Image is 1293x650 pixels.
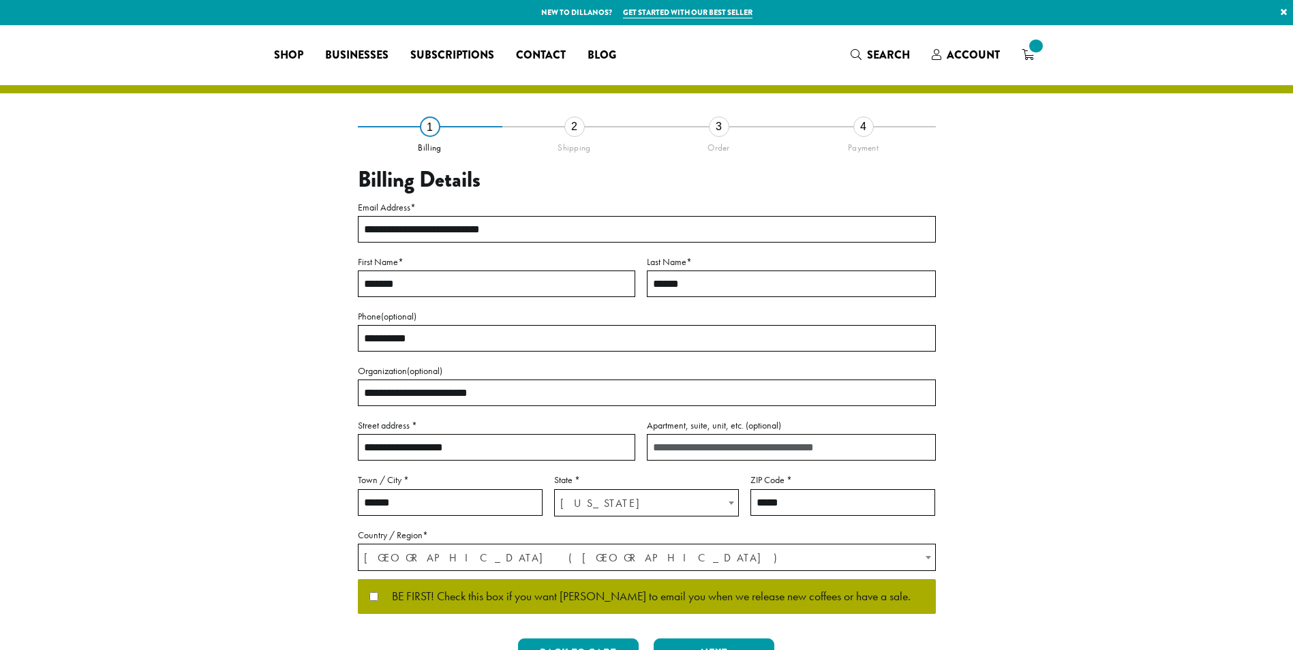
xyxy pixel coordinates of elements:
span: State [554,489,739,516]
label: Email Address [358,199,936,216]
span: Country / Region [358,544,936,571]
a: Get started with our best seller [623,7,752,18]
span: Search [867,47,910,63]
span: Contact [516,47,566,64]
h3: Billing Details [358,167,936,193]
div: Shipping [502,137,647,153]
div: Payment [791,137,936,153]
span: Businesses [325,47,389,64]
span: (optional) [381,310,416,322]
label: Town / City [358,471,543,489]
label: First Name [358,253,635,270]
label: Last Name [647,253,936,270]
span: (optional) [746,419,781,431]
div: Order [647,137,791,153]
a: Search [840,44,921,66]
label: Apartment, suite, unit, etc. [647,417,936,434]
span: Subscriptions [410,47,494,64]
label: ZIP Code [750,471,935,489]
span: Blog [588,47,616,64]
span: Shop [274,47,303,64]
input: BE FIRST! Check this box if you want [PERSON_NAME] to email you when we release new coffees or ha... [369,592,378,601]
span: BE FIRST! Check this box if you want [PERSON_NAME] to email you when we release new coffees or ha... [378,591,911,603]
div: 3 [709,117,729,137]
div: 4 [853,117,874,137]
div: 2 [564,117,585,137]
span: (optional) [407,365,442,377]
label: State [554,471,739,489]
label: Organization [358,362,936,380]
span: United States (US) [359,544,935,571]
label: Street address [358,417,635,434]
span: Account [947,47,1000,63]
div: 1 [420,117,440,137]
span: Washington [555,490,738,516]
a: Shop [263,44,314,66]
div: Billing [358,137,502,153]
